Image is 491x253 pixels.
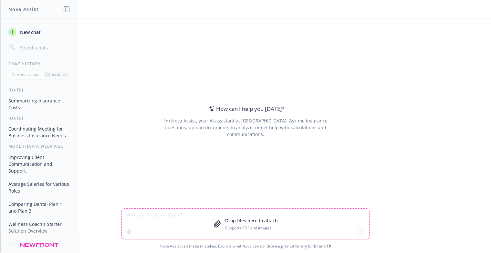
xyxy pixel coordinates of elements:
[45,72,67,77] p: All accounts
[6,26,73,38] button: New chat
[1,87,78,93] div: [DATE]
[8,6,39,13] h1: Nova Assist
[3,239,488,253] span: Nova Assist can make mistakes. Explore what Nova can do: Browse prompt library for and
[12,72,41,77] p: Current account
[225,217,278,224] p: Drop files here to attach
[314,243,318,249] a: BI
[19,43,70,52] input: Search chats
[6,123,73,141] button: Coordinating Meeting for Business Insurance Needs
[154,117,336,138] div: I'm Nova Assist, your AI assistant at [GEOGRAPHIC_DATA]. Ask me insurance questions, upload docum...
[1,115,78,121] div: [DATE]
[6,219,73,236] button: Wellness Coach's Starter Solution Overview
[6,152,73,176] button: Improving Client Communication and Support
[19,29,41,36] span: New chat
[6,95,73,113] button: Summarizing Insurance Costs
[1,143,78,149] div: More than a week ago
[225,225,278,231] p: Supports PDF and images
[6,179,73,196] button: Average Salaries for Various Roles
[6,199,73,216] button: Comparing Dental Plan 1 and Plan 3
[207,105,284,113] div: How can I help you [DATE]?
[327,243,331,249] a: TR
[1,61,78,67] div: Chat History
